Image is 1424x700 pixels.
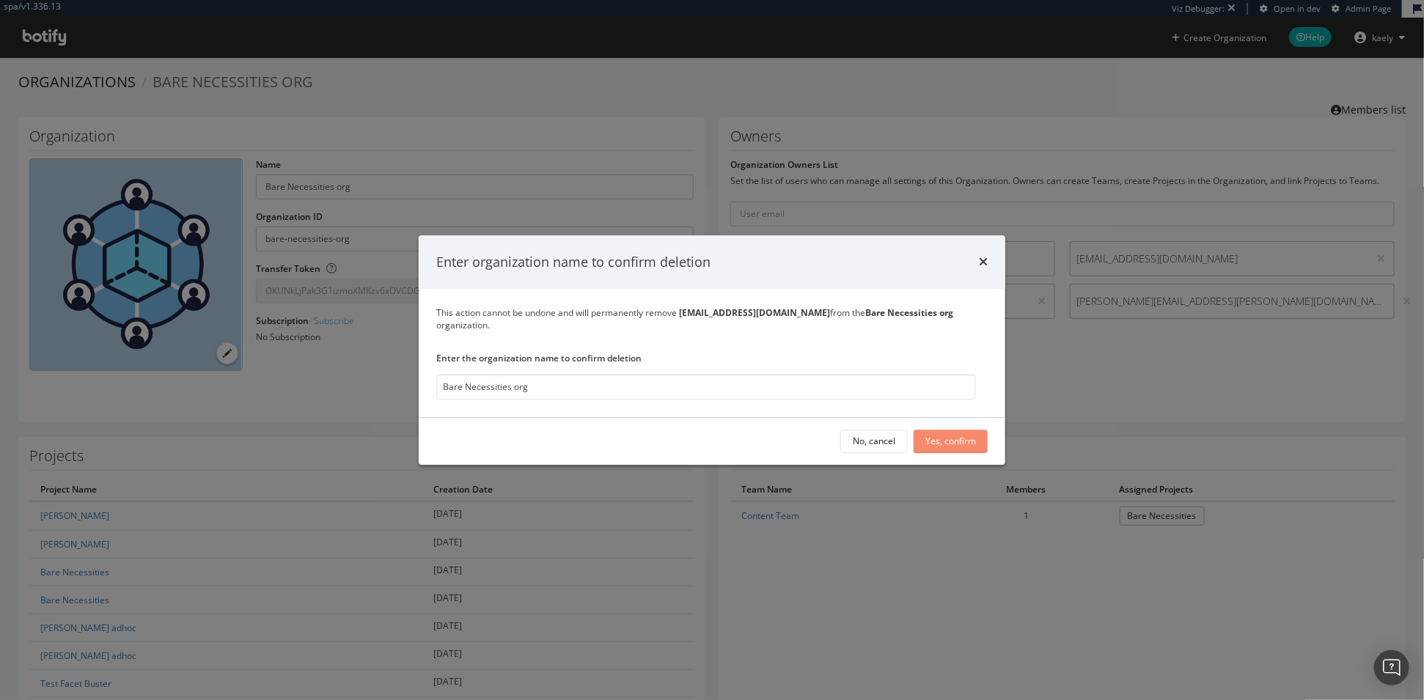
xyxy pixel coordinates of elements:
b: Bare Necessities org [865,307,953,320]
div: times [979,253,988,272]
b: [EMAIL_ADDRESS][DOMAIN_NAME] [679,307,830,320]
label: Enter the organization name to confirm deletion [436,352,976,364]
div: Open Intercom Messenger [1374,650,1409,685]
div: modal [419,235,1005,465]
button: No, cancel [840,430,908,453]
input: Bare Necessities org [436,374,976,399]
div: This action cannot be undone and will permanently remove from the organization. [436,307,988,332]
div: Yes, confirm [925,435,976,448]
div: Enter organization name to confirm deletion [436,253,711,272]
button: Yes, confirm [914,430,988,453]
div: No, cancel [853,435,895,448]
